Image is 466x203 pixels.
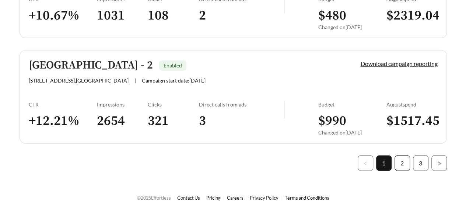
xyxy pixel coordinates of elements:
[376,156,391,171] a: 1
[437,161,441,166] span: right
[431,155,447,171] li: Next Page
[199,7,284,24] h3: 2
[358,155,373,171] button: left
[386,7,438,24] h3: $ 2319.04
[148,101,199,108] div: Clicks
[199,101,284,108] div: Direct calls from ads
[284,101,285,119] img: line
[134,77,136,84] span: |
[20,50,447,144] a: [GEOGRAPHIC_DATA] - 2Enabled[STREET_ADDRESS],[GEOGRAPHIC_DATA]|Campaign start date:[DATE]Download...
[206,195,221,201] a: Pricing
[29,59,153,71] h5: [GEOGRAPHIC_DATA] - 2
[148,7,199,24] h3: 108
[376,155,392,171] li: 1
[361,60,438,67] a: Download campaign reporting
[358,155,373,171] li: Previous Page
[164,62,182,69] span: Enabled
[413,155,428,171] li: 3
[431,155,447,171] button: right
[227,195,243,201] a: Careers
[386,113,438,129] h3: $ 1517.45
[29,101,97,108] div: CTR
[395,156,410,171] a: 2
[29,77,129,84] span: [STREET_ADDRESS] , [GEOGRAPHIC_DATA]
[177,195,200,201] a: Contact Us
[413,156,428,171] a: 3
[363,161,368,166] span: left
[318,113,386,129] h3: $ 990
[29,7,97,24] h3: + 10.67 %
[318,7,386,24] h3: $ 480
[318,24,386,30] div: Changed on [DATE]
[137,195,171,201] span: © 2025 Effortless
[97,101,148,108] div: Impressions
[386,101,438,108] div: August spend
[395,155,410,171] li: 2
[285,195,329,201] a: Terms and Conditions
[199,113,284,129] h3: 3
[97,113,148,129] h3: 2654
[148,113,199,129] h3: 321
[142,77,206,84] span: Campaign start date: [DATE]
[318,101,386,108] div: Budget
[97,7,148,24] h3: 1031
[29,113,97,129] h3: + 12.21 %
[318,129,386,136] div: Changed on [DATE]
[250,195,278,201] a: Privacy Policy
